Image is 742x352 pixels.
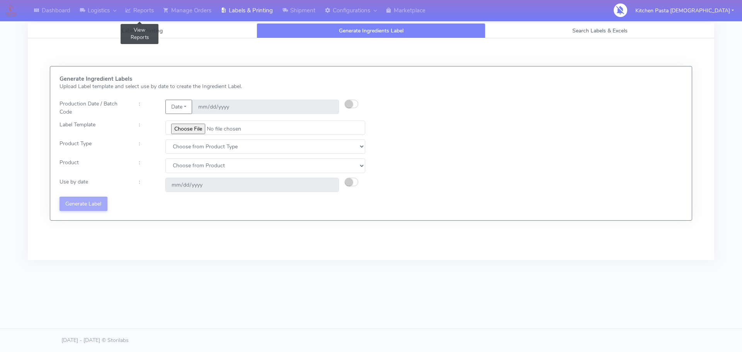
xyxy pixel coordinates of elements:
[122,27,163,34] span: Labels & Printing
[133,100,159,116] div: :
[133,139,159,154] div: :
[54,100,133,116] div: Production Date / Batch Code
[572,27,628,34] span: Search Labels & Excels
[133,121,159,135] div: :
[339,27,403,34] span: Generate Ingredients Label
[54,158,133,173] div: Product
[54,121,133,135] div: Label Template
[54,139,133,154] div: Product Type
[28,23,714,38] ul: Tabs
[60,82,365,90] p: Upload Label template and select use by date to create the Ingredient Label.
[60,197,107,211] button: Generate Label
[60,76,365,82] h5: Generate Ingredient Labels
[54,178,133,192] div: Use by date
[630,3,740,19] button: Kitchen Pasta [DEMOGRAPHIC_DATA]
[165,100,192,114] button: Date
[133,178,159,192] div: :
[133,158,159,173] div: :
